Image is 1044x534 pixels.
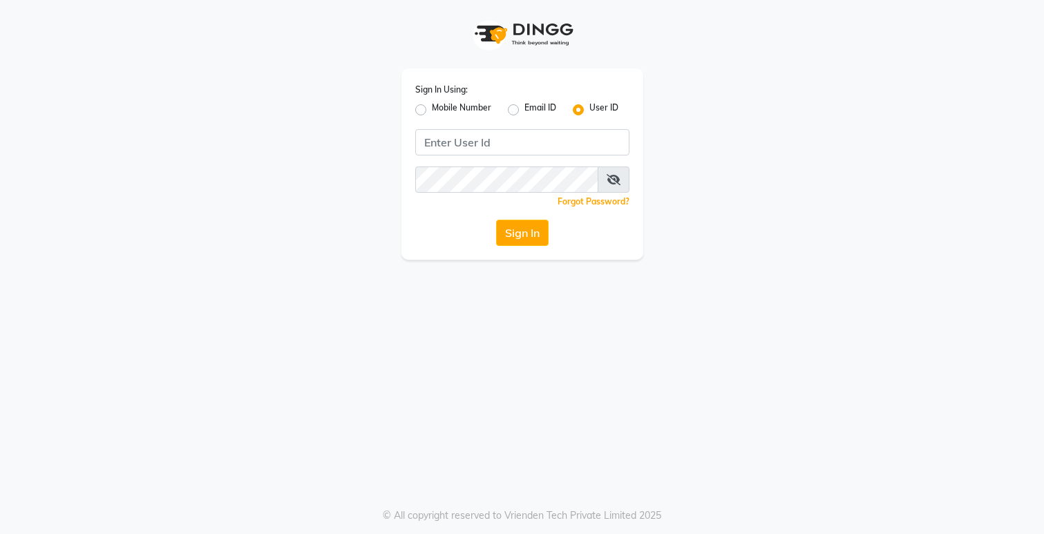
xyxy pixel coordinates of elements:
label: User ID [589,102,618,118]
label: Email ID [524,102,556,118]
label: Sign In Using: [415,84,468,96]
input: Username [415,166,598,193]
a: Forgot Password? [558,196,629,207]
label: Mobile Number [432,102,491,118]
button: Sign In [496,220,549,246]
img: logo1.svg [467,14,578,55]
input: Username [415,129,629,155]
